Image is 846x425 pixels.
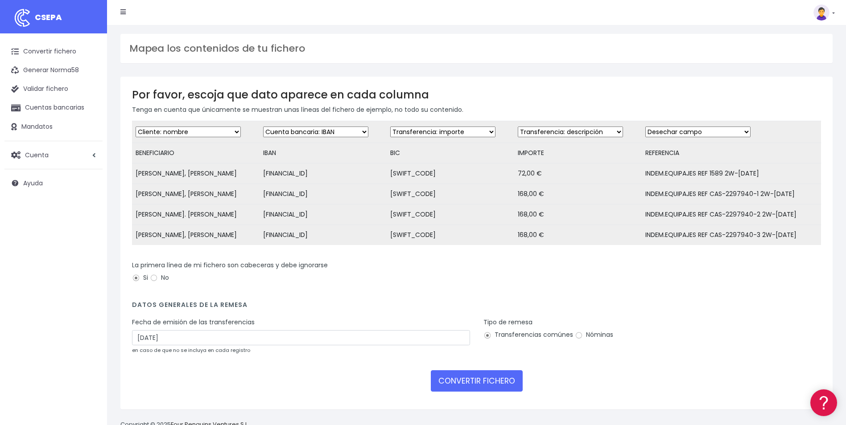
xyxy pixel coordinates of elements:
[132,301,821,313] h4: Datos generales de la remesa
[11,7,33,29] img: logo
[642,225,821,245] td: INDEM.EQUIPAJES REF CAS-2297940-3 2W-[DATE]
[387,225,514,245] td: [SWIFT_CODE]
[483,330,573,339] label: Transferencias comúnes
[132,225,260,245] td: [PERSON_NAME], [PERSON_NAME]
[575,330,613,339] label: Nóminas
[4,118,103,136] a: Mandatos
[514,225,642,245] td: 168,00 €
[642,163,821,184] td: INDEM.EQUIPAJES REF 1589 2W-[DATE]
[4,174,103,192] a: Ayuda
[132,163,260,184] td: [PERSON_NAME], [PERSON_NAME]
[387,143,514,163] td: BIC
[387,204,514,225] td: [SWIFT_CODE]
[387,163,514,184] td: [SWIFT_CODE]
[260,163,387,184] td: [FINANCIAL_ID]
[132,204,260,225] td: [PERSON_NAME]. [PERSON_NAME]
[132,261,328,270] label: La primera línea de mi fichero son cabeceras y debe ignorarse
[132,184,260,204] td: [PERSON_NAME], [PERSON_NAME]
[132,88,821,101] h3: Por favor, escoja que dato aparece en cada columna
[642,184,821,204] td: INDEM.EQUIPAJES REF CAS-2297940-1 2W-[DATE]
[4,61,103,80] a: Generar Norma58
[483,318,532,327] label: Tipo de remesa
[431,370,523,392] button: CONVERTIR FICHERO
[25,150,49,159] span: Cuenta
[132,273,148,282] label: Si
[4,80,103,98] a: Validar fichero
[4,98,103,117] a: Cuentas bancarias
[129,43,824,54] h3: Mapea los contenidos de tu fichero
[514,204,642,225] td: 168,00 €
[132,347,250,354] small: en caso de que no se incluya en cada registro
[813,4,829,20] img: profile
[4,42,103,61] a: Convertir fichero
[132,105,821,114] p: Tenga en cuenta que únicamente se muestran unas líneas del fichero de ejemplo, no todo su contenido.
[132,318,255,327] label: Fecha de emisión de las transferencias
[260,184,387,204] td: [FINANCIAL_ID]
[514,143,642,163] td: IMPORTE
[23,179,43,188] span: Ayuda
[642,204,821,225] td: INDEM.EQUIPAJES REF CAS-2297940-2 2W-[DATE]
[150,273,169,282] label: No
[132,143,260,163] td: BENEFICIARIO
[514,184,642,204] td: 168,00 €
[35,12,62,23] span: CSEPA
[4,146,103,164] a: Cuenta
[260,225,387,245] td: [FINANCIAL_ID]
[387,184,514,204] td: [SWIFT_CODE]
[260,204,387,225] td: [FINANCIAL_ID]
[514,163,642,184] td: 72,00 €
[642,143,821,163] td: REFERENCIA
[260,143,387,163] td: IBAN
